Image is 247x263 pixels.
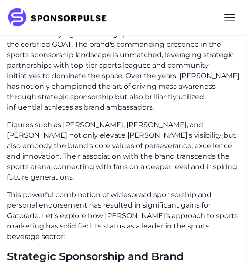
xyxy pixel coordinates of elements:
[203,221,247,263] iframe: Chat Widget
[7,28,240,112] p: There’s no denying that among sports drink brands, Gatorade is the certified GOAT. The brand's co...
[7,8,113,27] img: SponsorPulse
[7,119,240,182] p: Figures such as [PERSON_NAME], [PERSON_NAME], and [PERSON_NAME] not only elevate [PERSON_NAME]'s ...
[219,7,240,28] div: Menu
[7,189,240,242] p: This powerful combination of widespread sponsorship and personal endorsement has resulted in sign...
